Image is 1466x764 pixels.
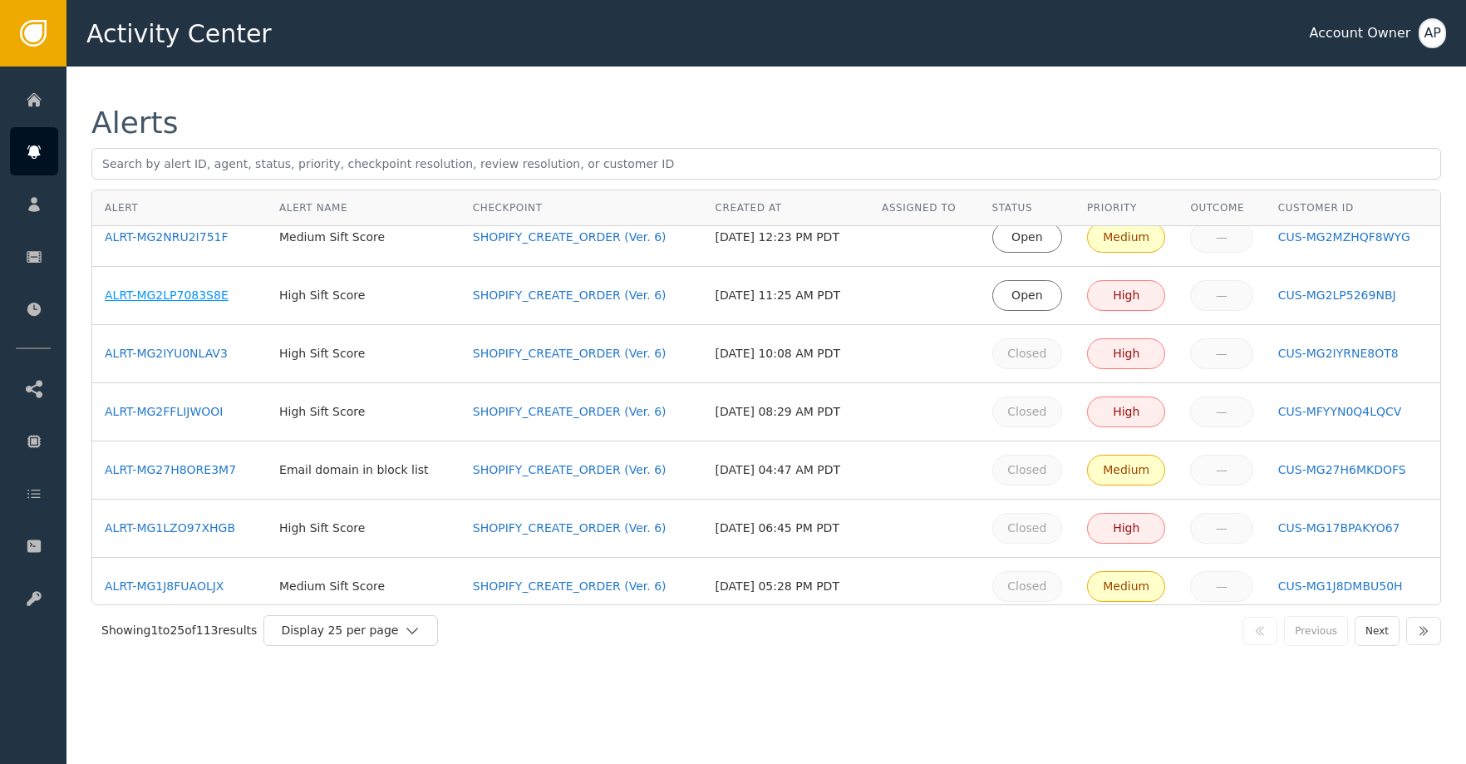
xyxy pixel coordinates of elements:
[1003,229,1051,246] div: Open
[279,200,448,215] div: Alert Name
[1278,520,1428,537] a: CUS-MG17BPAKYO67
[1201,229,1242,246] div: —
[1087,200,1165,215] div: Priority
[703,267,869,325] td: [DATE] 11:25 AM PDT
[1201,520,1242,537] div: —
[1278,345,1428,362] a: CUS-MG2IYRNE8OT8
[703,209,869,267] td: [DATE] 12:23 PM PDT
[91,148,1441,180] input: Search by alert ID, agent, status, priority, checkpoint resolution, review resolution, or custome...
[473,578,691,595] a: SHOPIFY_CREATE_ORDER (Ver. 6)
[473,403,691,421] a: SHOPIFY_CREATE_ORDER (Ver. 6)
[716,200,857,215] div: Created At
[279,461,448,479] div: Email domain in block list
[1278,578,1428,595] a: CUS-MG1J8DMBU50H
[1003,520,1051,537] div: Closed
[279,229,448,246] div: Medium Sift Score
[1278,287,1428,304] a: CUS-MG2LP5269NBJ
[1003,403,1051,421] div: Closed
[1003,461,1051,479] div: Closed
[703,383,869,441] td: [DATE] 08:29 AM PDT
[1201,461,1242,479] div: —
[703,558,869,616] td: [DATE] 05:28 PM PDT
[1201,578,1242,595] div: —
[279,578,448,595] div: Medium Sift Score
[1098,345,1154,362] div: High
[279,345,448,362] div: High Sift Score
[1201,345,1242,362] div: —
[105,229,254,246] a: ALRT-MG2NRU2I751F
[473,287,691,304] a: SHOPIFY_CREATE_ORDER (Ver. 6)
[91,108,178,138] div: Alerts
[473,200,691,215] div: Checkpoint
[882,200,967,215] div: Assigned To
[473,520,691,537] a: SHOPIFY_CREATE_ORDER (Ver. 6)
[279,520,448,537] div: High Sift Score
[1003,578,1051,595] div: Closed
[1098,287,1154,304] div: High
[1098,403,1154,421] div: High
[703,500,869,558] td: [DATE] 06:45 PM PDT
[992,200,1062,215] div: Status
[105,287,254,304] a: ALRT-MG2LP7083S8E
[1309,23,1410,43] div: Account Owner
[105,403,254,421] a: ALRT-MG2FFLIJWOOI
[1003,287,1051,304] div: Open
[279,403,448,421] div: High Sift Score
[1278,403,1428,421] a: CUS-MFYYN0Q4LQCV
[1201,403,1242,421] div: —
[1419,18,1446,48] button: AP
[263,615,438,646] button: Display 25 per page
[279,287,448,304] div: High Sift Score
[473,229,691,246] a: SHOPIFY_CREATE_ORDER (Ver. 6)
[1003,345,1051,362] div: Closed
[473,345,691,362] a: SHOPIFY_CREATE_ORDER (Ver. 6)
[1278,461,1428,479] a: CUS-MG27H6MKDOFS
[1201,287,1242,304] div: —
[703,441,869,500] td: [DATE] 04:47 AM PDT
[281,622,404,639] div: Display 25 per page
[1098,578,1154,595] div: Medium
[105,200,254,215] div: Alert
[473,461,691,479] a: SHOPIFY_CREATE_ORDER (Ver. 6)
[703,325,869,383] td: [DATE] 10:08 AM PDT
[1098,461,1154,479] div: Medium
[1190,200,1252,215] div: Outcome
[1278,229,1428,246] a: CUS-MG2MZHQF8WYG
[1098,520,1154,537] div: High
[86,15,272,52] span: Activity Center
[1355,616,1400,646] button: Next
[101,622,257,639] div: Showing 1 to 25 of 113 results
[105,520,254,537] a: ALRT-MG1LZO97XHGB
[105,578,254,595] a: ALRT-MG1J8FUAOLJX
[105,461,254,479] a: ALRT-MG27H8ORE3M7
[105,345,254,362] a: ALRT-MG2IYU0NLAV3
[1098,229,1154,246] div: Medium
[1278,200,1428,215] div: Customer ID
